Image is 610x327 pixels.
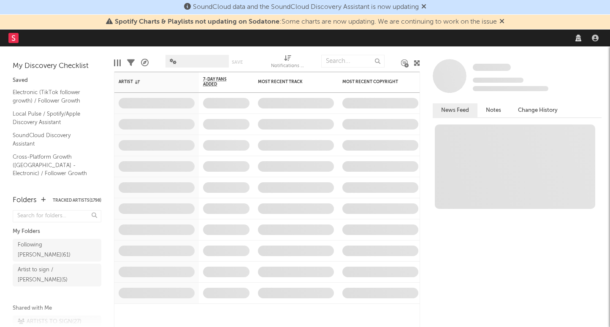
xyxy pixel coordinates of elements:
[13,88,93,105] a: Electronic (TikTok follower growth) / Follower Growth
[13,131,93,148] a: SoundCloud Discovery Assistant
[499,19,504,25] span: Dismiss
[203,77,237,87] span: 7-Day Fans Added
[473,86,548,91] span: 0 fans last week
[433,103,477,117] button: News Feed
[13,152,93,178] a: Cross-Platform Growth ([GEOGRAPHIC_DATA] - Electronic) / Follower Growth
[473,78,523,83] span: Tracking Since: [DATE]
[473,63,511,72] a: Some Artist
[18,240,77,260] div: Following [PERSON_NAME] ( 61 )
[421,4,426,11] span: Dismiss
[473,64,511,71] span: Some Artist
[13,239,101,262] a: Following [PERSON_NAME](61)
[115,19,279,25] span: Spotify Charts & Playlists not updating on Sodatone
[18,317,81,327] div: ARTISTS TO SIGN ( 27 )
[321,55,385,68] input: Search...
[13,109,93,127] a: Local Pulse / Spotify/Apple Discovery Assistant
[258,79,321,84] div: Most Recent Track
[510,103,566,117] button: Change History
[271,51,305,75] div: Notifications (Artist)
[114,51,121,75] div: Edit Columns
[18,265,77,285] div: Artist to sign / [PERSON_NAME] ( 5 )
[232,60,243,65] button: Save
[13,227,101,237] div: My Folders
[115,19,497,25] span: : Some charts are now updating. We are continuing to work on the issue
[193,4,419,11] span: SoundCloud data and the SoundCloud Discovery Assistant is now updating
[141,51,149,75] div: A&R Pipeline
[13,61,101,71] div: My Discovery Checklist
[127,51,135,75] div: Filters
[342,79,406,84] div: Most Recent Copyright
[13,76,101,86] div: Saved
[119,79,182,84] div: Artist
[13,195,37,205] div: Folders
[13,210,101,222] input: Search for folders...
[477,103,510,117] button: Notes
[271,61,305,71] div: Notifications (Artist)
[53,198,101,203] button: Tracked Artists(1798)
[13,264,101,286] a: Artist to sign / [PERSON_NAME](5)
[13,303,101,313] div: Shared with Me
